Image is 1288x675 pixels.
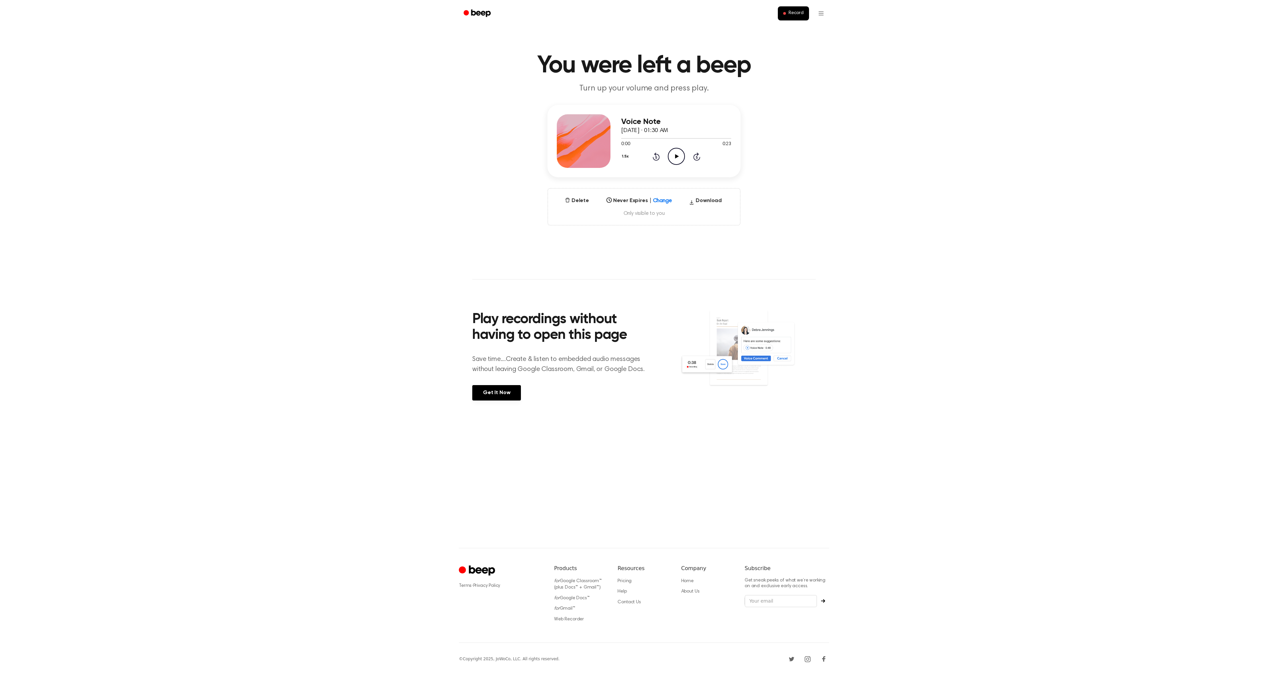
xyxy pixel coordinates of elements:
a: Web Recorder [554,617,584,622]
button: 1.5x [621,151,631,162]
a: Terms [459,584,472,588]
a: Privacy Policy [473,584,500,588]
p: Turn up your volume and press play. [515,83,773,94]
a: forGoogle Classroom™ (plus Docs™ + Gmail™) [554,579,602,590]
h6: Products [554,564,607,572]
h3: Voice Note [621,117,731,126]
a: Pricing [618,579,632,584]
a: Home [681,579,694,584]
span: 0:23 [722,141,731,148]
div: · [459,582,543,589]
span: Record [789,10,804,16]
h6: Resources [618,564,670,572]
i: for [554,606,560,611]
a: Facebook [818,654,829,664]
span: [DATE] · 01:30 AM [621,128,668,134]
span: 0:00 [621,141,630,148]
a: Twitter [786,654,797,664]
p: Save time....Create & listen to embedded audio messages without leaving Google Classroom, Gmail, ... [472,354,653,374]
button: Record [778,6,809,20]
h1: You were left a beep [472,54,816,78]
h6: Company [681,564,734,572]
a: Help [618,589,627,594]
a: forGmail™ [554,606,575,611]
input: Your email [745,595,817,608]
i: for [554,579,560,584]
h2: Play recordings without having to open this page [472,312,653,344]
p: Get sneak peeks of what we’re working on and exclusive early access. [745,578,829,590]
a: Cruip [459,564,497,577]
a: About Us [681,589,700,594]
button: Download [686,197,724,207]
button: Open menu [813,5,829,21]
button: Delete [562,197,592,205]
div: © Copyright 2025, JoWoCo, LLC. All rights reserved. [459,656,559,662]
button: Subscribe [817,599,829,603]
h6: Subscribe [745,564,829,572]
a: Get It Now [472,385,521,401]
a: Contact Us [618,600,641,605]
img: Voice Comments on Docs and Recording Widget [680,310,816,400]
i: for [554,596,560,601]
span: Only visible to you [556,210,732,217]
a: Beep [459,7,497,20]
a: Instagram [802,654,813,664]
a: forGoogle Docs™ [554,596,590,601]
